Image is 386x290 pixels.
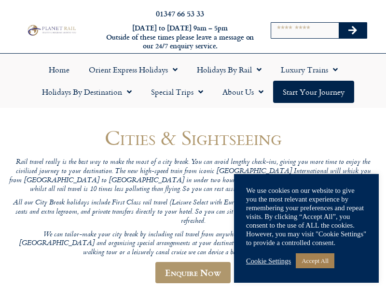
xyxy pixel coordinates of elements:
a: Orient Express Holidays [79,58,187,81]
a: Home [39,58,79,81]
a: Luxury Trains [271,58,347,81]
h6: [DATE] to [DATE] 9am – 5pm Outside of these times please leave a message on our 24/7 enquiry serv... [105,24,255,51]
a: Holidays by Destination [32,81,141,103]
p: Rail travel really is the best way to make the most of a city break. You can avoid lengthy check-... [9,158,377,194]
h1: Cities & Sightseeing [9,126,377,149]
p: All our City Break holidays include First Class rail travel (Leisure Select with Eurostar) from [... [9,199,377,226]
img: Planet Rail Train Holidays Logo [26,24,77,36]
button: Search [339,23,367,38]
a: Accept All [296,253,334,268]
a: Start your Journey [273,81,354,103]
p: We can tailor-make your city break by including rail travel from anywhere in the [GEOGRAPHIC_DATA... [9,231,377,258]
a: Special Trips [141,81,213,103]
a: Cookie Settings [246,257,291,265]
a: Holidays by Rail [187,58,271,81]
a: 01347 66 53 33 [156,8,204,19]
a: About Us [213,81,273,103]
nav: Menu [5,58,381,103]
div: We use cookies on our website to give you the most relevant experience by remembering your prefer... [246,186,367,247]
a: Enquire Now [155,262,231,283]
